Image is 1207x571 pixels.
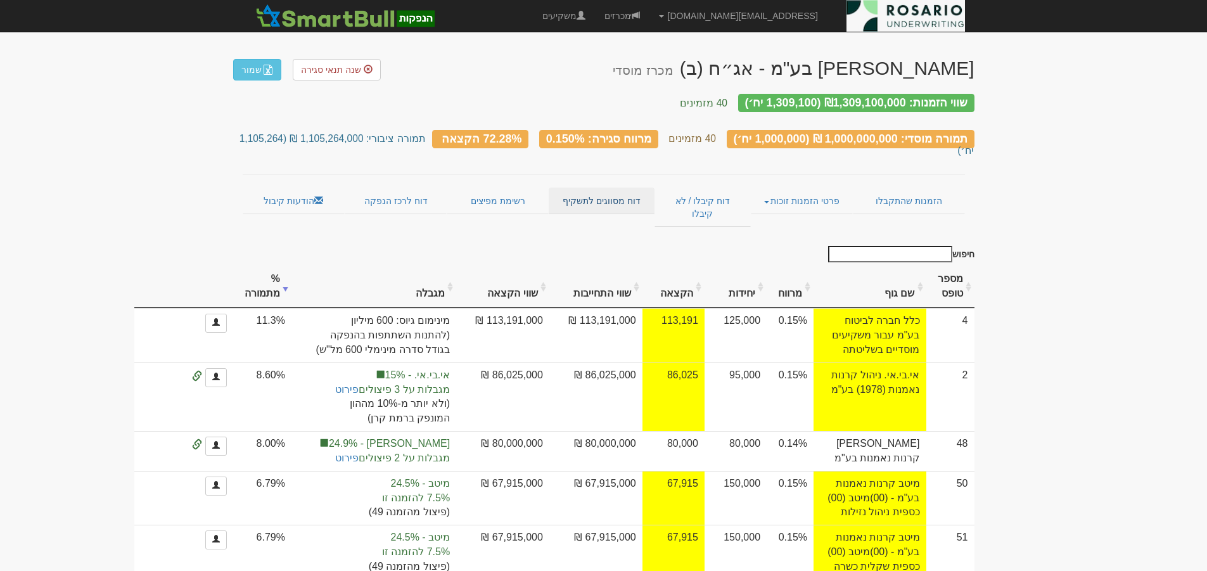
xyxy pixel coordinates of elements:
td: 6.79% [233,471,291,525]
td: אחוז הקצאה להצעה זו 90.6% [642,308,705,362]
small: 40 מזמינים [668,133,716,144]
span: 7.5% להזמנה זו [298,491,450,506]
th: הקצאה: activate to sort column ascending [642,266,705,308]
a: פירוט [335,384,359,395]
label: חיפוש [824,246,974,262]
td: 150,000 [705,471,767,525]
a: הודעות קיבול [243,188,345,214]
div: מרווח סגירה: 0.150% [539,130,658,148]
th: מרווח : activate to sort column ascending [767,266,814,308]
span: מגבלות על 2 פיצולים [298,451,450,466]
span: (להתנות השתתפות בהנפקה בגודל סדרה מינימלי 600 מל"ש) [298,328,450,357]
td: 80,000,000 ₪ [549,431,642,471]
td: 50 [926,471,974,525]
td: 2 [926,362,974,431]
th: מגבלה: activate to sort column ascending [291,266,456,308]
th: יחידות: activate to sort column ascending [705,266,767,308]
a: פירוט [335,452,359,463]
td: אחוז הקצאה להצעה זו 45.3% [642,471,705,525]
a: רשימת מפיצים [447,188,548,214]
small: תמורה ציבורי: 1,105,264,000 ₪ (1,105,264 יח׳) [239,133,974,155]
a: הזמנות שהתקבלו [853,188,964,214]
td: 8.60% [233,362,291,431]
td: 113,191,000 ₪ [549,308,642,362]
th: שווי הקצאה: activate to sort column ascending [456,266,549,308]
th: מספר טופס: activate to sort column ascending [926,266,974,308]
td: 0.15% [767,308,814,362]
span: אי.בי.אי. - 15% [298,368,450,383]
td: 8.00% [233,431,291,471]
td: 48 [926,431,974,471]
img: excel-file-white.png [263,65,273,75]
td: מיטב קרנות נאמנות בע"מ - (00)מיטב (00) כספית ניהול נזילות [814,471,926,525]
td: 0.15% [767,471,814,525]
span: מגבלות על 3 פיצולים [298,383,450,397]
td: 80,000 [642,431,705,471]
a: שמור [233,59,281,80]
td: 80,000,000 ₪ [456,431,549,471]
span: (ולא יותר מ-10% מההון המונפק ברמת קרן) [298,397,450,426]
span: 7.5% להזמנה זו [298,545,450,560]
td: 4 [926,308,974,362]
td: 86,025,000 ₪ [456,362,549,431]
td: 80,000 [705,431,767,471]
td: כלל חברה לביטוח בע"מ עבור משקיעים מוסדיים בשליטתה [814,308,926,362]
td: לאכיפת המגבלה יש להתאים את המגבלה ברמת ההזמנה או להמיר את הפיצולים להזמנות. לתשומת ליבך: עדכון המ... [291,431,456,471]
td: 11.3% [233,308,291,362]
th: שם גוף : activate to sort column ascending [814,266,926,308]
span: שנה תנאי סגירה [301,65,361,75]
span: מיטב - 24.5% [298,530,450,545]
td: 67,915,000 ₪ [549,471,642,525]
td: אי.בי.אי. ניהול קרנות נאמנות (1978) בע"מ [814,362,926,431]
a: שנה תנאי סגירה [293,59,381,80]
td: 0.14% [767,431,814,471]
span: [PERSON_NAME] - 24.9% [298,437,450,451]
span: (פיצול מהזמנה 49) [298,505,450,520]
td: 0.15% [767,362,814,431]
small: מכרז מוסדי [613,63,673,77]
td: [PERSON_NAME] קרנות נאמנות בע"מ [814,431,926,471]
span: מיטב - 24.5% [298,477,450,491]
td: 125,000 [705,308,767,362]
div: דניאל פקדונות בע"מ - אג״ח (ב) - הנפקה לציבור [613,58,974,79]
th: שווי התחייבות: activate to sort column ascending [549,266,642,308]
div: שווי הזמנות: ₪1,309,100,000 (1,309,100 יח׳) [738,94,974,112]
th: % מתמורה: activate to sort column ascending [233,266,291,308]
div: תמורה מוסדי: 1,000,000,000 ₪ (1,000,000 יח׳) [727,130,974,148]
span: 72.28% הקצאה [442,132,521,144]
input: חיפוש [828,246,952,262]
td: הקצאה בפועל לקבוצה 'מיטב' 20.4% [291,471,456,525]
td: הקצאה בפועל לקבוצת סמארטבול 15%, לתשומת ליבך: עדכון המגבלות ישנה את אפשרויות ההקצאה הסופיות. [291,362,456,431]
td: אחוז הקצאה להצעה זו 90.6% [642,362,705,431]
a: פרטי הזמנות זוכות [751,188,853,214]
a: דוח לרכז הנפקה [345,188,447,214]
img: SmartBull Logo [252,3,438,29]
td: 113,191,000 ₪ [456,308,549,362]
td: 95,000 [705,362,767,431]
a: דוח מסווגים לתשקיף [549,188,655,214]
small: 40 מזמינים [680,98,727,108]
span: מינימום גיוס: 600 מיליון [298,314,450,328]
td: 86,025,000 ₪ [549,362,642,431]
a: דוח קיבלו / לא קיבלו [655,188,750,227]
td: 67,915,000 ₪ [456,471,549,525]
